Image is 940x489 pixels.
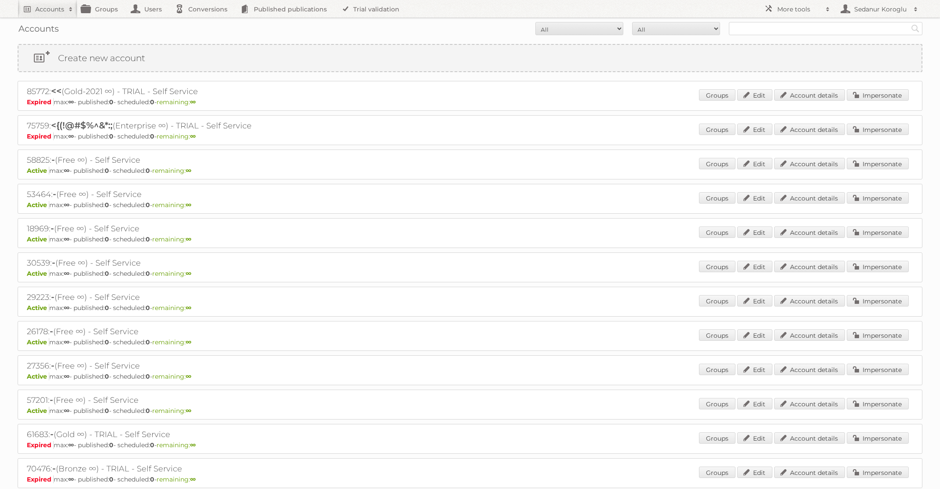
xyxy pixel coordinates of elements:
strong: ∞ [186,167,191,175]
strong: ∞ [64,304,69,312]
strong: 0 [146,201,150,209]
span: - [51,360,55,371]
a: Groups [699,192,735,204]
strong: ∞ [64,270,69,277]
span: remaining: [152,338,191,346]
h2: 18969: (Free ∞) - Self Service [27,223,335,234]
span: - [52,257,55,268]
span: Active [27,304,49,312]
strong: 0 [105,201,109,209]
h2: 26178: (Free ∞) - Self Service [27,326,335,337]
strong: ∞ [190,98,196,106]
h2: Accounts [35,5,64,14]
strong: 0 [109,475,113,483]
a: Edit [737,364,772,375]
span: remaining: [152,235,191,243]
p: max: - published: - scheduled: - [27,270,913,277]
strong: 0 [150,132,154,140]
span: remaining: [157,132,196,140]
a: Edit [737,398,772,409]
strong: 0 [105,372,109,380]
strong: ∞ [68,441,74,449]
a: Edit [737,158,772,169]
strong: ∞ [186,270,191,277]
a: Groups [699,364,735,375]
a: Account details [774,192,845,204]
a: Groups [699,226,735,238]
strong: ∞ [186,201,191,209]
a: Account details [774,226,845,238]
a: Account details [774,158,845,169]
a: Edit [737,192,772,204]
span: Active [27,372,49,380]
strong: ∞ [64,338,69,346]
strong: ∞ [186,235,191,243]
span: << [51,86,62,96]
span: remaining: [152,167,191,175]
h2: 58825: (Free ∞) - Self Service [27,154,335,166]
strong: ∞ [64,167,69,175]
span: Active [27,167,49,175]
strong: 0 [109,441,113,449]
span: - [53,189,56,199]
span: Active [27,235,49,243]
strong: ∞ [64,407,69,415]
a: Impersonate [847,467,909,478]
p: max: - published: - scheduled: - [27,441,913,449]
strong: 0 [146,167,150,175]
a: Account details [774,432,845,444]
span: remaining: [157,98,196,106]
span: <{(!@#$%^&*:; [51,120,113,131]
strong: ∞ [190,441,196,449]
span: - [51,223,54,234]
a: Account details [774,398,845,409]
strong: 0 [146,304,150,312]
a: Edit [737,226,772,238]
a: Edit [737,329,772,341]
a: Impersonate [847,226,909,238]
input: Search [909,22,922,35]
h2: More tools [777,5,821,14]
h2: 53464: (Free ∞) - Self Service [27,189,335,200]
strong: ∞ [68,98,74,106]
a: Impersonate [847,398,909,409]
p: max: - published: - scheduled: - [27,98,913,106]
span: - [50,429,54,439]
h2: 61683: (Gold ∞) - TRIAL - Self Service [27,429,335,440]
h2: 70476: (Bronze ∞) - TRIAL - Self Service [27,463,335,474]
a: Impersonate [847,192,909,204]
span: - [51,292,55,302]
strong: 0 [150,475,154,483]
strong: ∞ [64,201,69,209]
strong: ∞ [186,407,191,415]
span: Expired [27,441,54,449]
a: Impersonate [847,329,909,341]
a: Groups [699,295,735,307]
span: Expired [27,132,54,140]
strong: 0 [146,270,150,277]
a: Account details [774,467,845,478]
h2: 57201: (Free ∞) - Self Service [27,394,335,406]
span: remaining: [157,441,196,449]
strong: 0 [150,441,154,449]
strong: 0 [150,98,154,106]
a: Impersonate [847,432,909,444]
h2: 30539: (Free ∞) - Self Service [27,257,335,269]
span: remaining: [152,407,191,415]
h2: 27356: (Free ∞) - Self Service [27,360,335,372]
strong: ∞ [64,235,69,243]
p: max: - published: - scheduled: - [27,372,913,380]
strong: 0 [146,407,150,415]
a: Groups [699,124,735,135]
p: max: - published: - scheduled: - [27,132,913,140]
strong: ∞ [190,475,196,483]
strong: ∞ [68,132,74,140]
a: Impersonate [847,364,909,375]
strong: ∞ [190,132,196,140]
strong: 0 [105,235,109,243]
a: Impersonate [847,158,909,169]
strong: 0 [105,270,109,277]
a: Account details [774,261,845,272]
a: Edit [737,261,772,272]
strong: 0 [105,338,109,346]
